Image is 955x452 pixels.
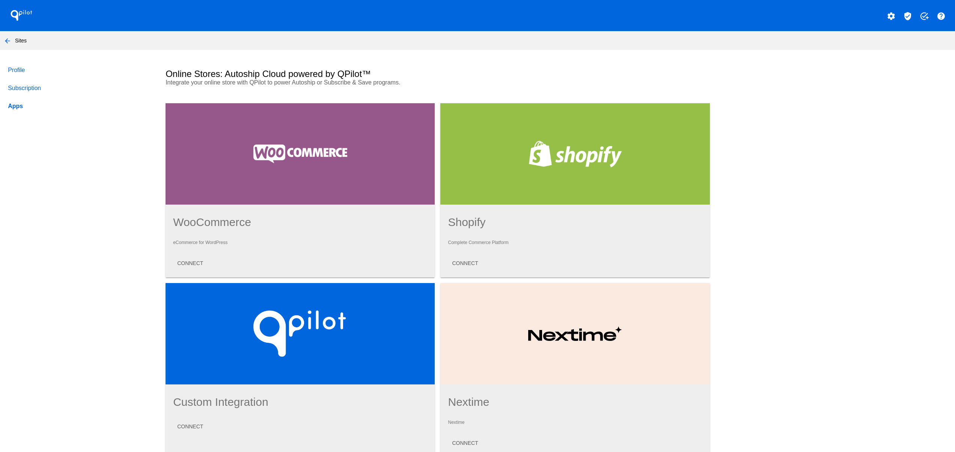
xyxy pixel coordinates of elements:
[446,436,484,450] button: CONNECT
[6,79,153,97] a: Subscription
[448,420,702,425] p: Nextime
[448,396,702,408] h1: Nextime
[448,216,702,229] h1: Shopify
[173,216,427,229] h1: WooCommerce
[3,36,12,45] mat-icon: arrow_back
[446,256,484,270] button: CONNECT
[173,240,427,245] p: eCommerce for WordPress
[177,423,203,429] span: CONNECT
[166,79,567,86] p: Integrate your online store with QPilot to power Autoship or Subscribe & Save programs.
[6,61,153,79] a: Profile
[166,69,371,79] h2: Online Stores: Autoship Cloud powered by QPilot™
[452,260,478,266] span: CONNECT
[6,8,36,23] h1: QPilot
[920,12,929,21] mat-icon: add_task
[171,256,209,270] button: CONNECT
[6,97,153,115] a: Apps
[171,420,209,433] button: CONNECT
[173,396,427,408] h1: Custom Integration
[937,12,946,21] mat-icon: help
[448,240,702,245] p: Complete Commerce Platform
[452,440,478,446] span: CONNECT
[903,12,912,21] mat-icon: verified_user
[177,260,203,266] span: CONNECT
[887,12,896,21] mat-icon: settings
